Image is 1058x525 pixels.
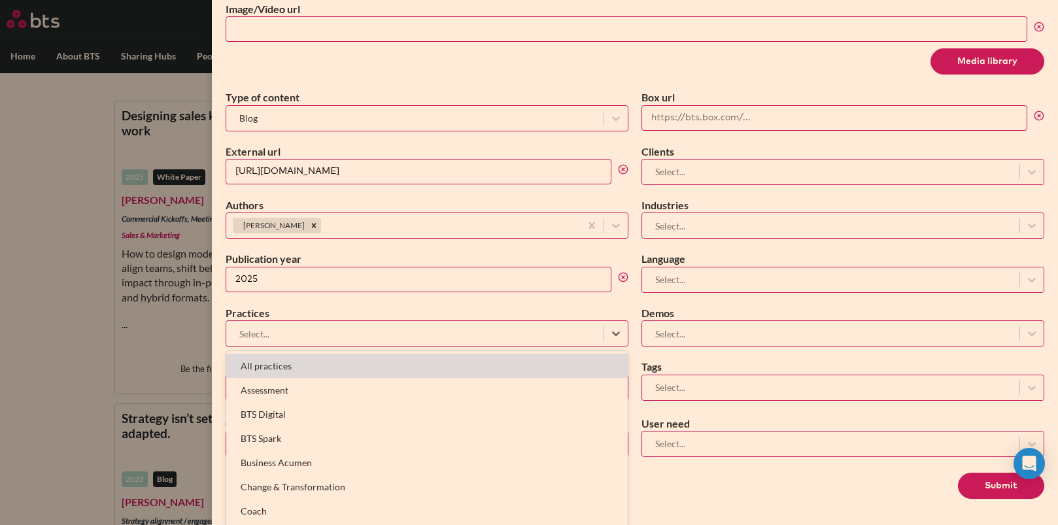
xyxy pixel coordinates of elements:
[226,475,628,499] div: Change & Transformation
[226,499,628,523] div: Coach
[641,105,1027,131] input: https://bts.box.com/...
[1014,448,1045,479] div: Open Intercom Messenger
[226,2,1044,16] label: Image/Video url
[226,354,628,378] div: All practices
[958,473,1044,499] button: Submit
[226,450,628,475] div: Business Acumen
[307,218,321,233] div: Remove Andrew Atkins
[226,90,628,105] label: Type of content
[641,306,1044,320] label: Demos
[226,252,628,266] label: Publication year
[226,360,628,374] label: Popups
[226,402,628,426] div: BTS Digital
[641,90,1044,105] label: Box url
[641,144,1044,159] label: Clients
[641,198,1044,212] label: Industries
[226,426,628,450] div: BTS Spark
[226,378,628,402] div: Assessment
[226,198,628,212] label: Authors
[930,48,1044,75] button: Media library
[641,416,1044,431] label: User need
[641,252,1044,266] label: Language
[226,144,628,159] label: External url
[226,416,628,431] label: Client needs
[641,360,1044,374] label: Tags
[226,306,628,320] label: Practices
[233,218,307,233] div: [PERSON_NAME]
